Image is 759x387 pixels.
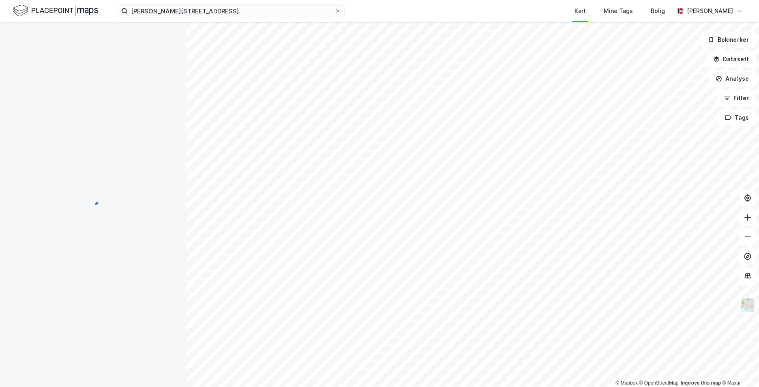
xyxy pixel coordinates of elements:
[701,32,756,48] button: Bokmerker
[718,348,759,387] iframe: Chat Widget
[87,193,100,206] img: spinner.a6d8c91a73a9ac5275cf975e30b51cfb.svg
[615,380,638,386] a: Mapbox
[717,90,756,106] button: Filter
[718,110,756,126] button: Tags
[706,51,756,67] button: Datasett
[575,6,586,16] div: Kart
[13,4,98,18] img: logo.f888ab2527a4732fd821a326f86c7f29.svg
[604,6,633,16] div: Mine Tags
[681,380,721,386] a: Improve this map
[128,5,334,17] input: Søk på adresse, matrikkel, gårdeiere, leietakere eller personer
[639,380,679,386] a: OpenStreetMap
[740,297,755,313] img: Z
[709,71,756,87] button: Analyse
[687,6,733,16] div: [PERSON_NAME]
[651,6,665,16] div: Bolig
